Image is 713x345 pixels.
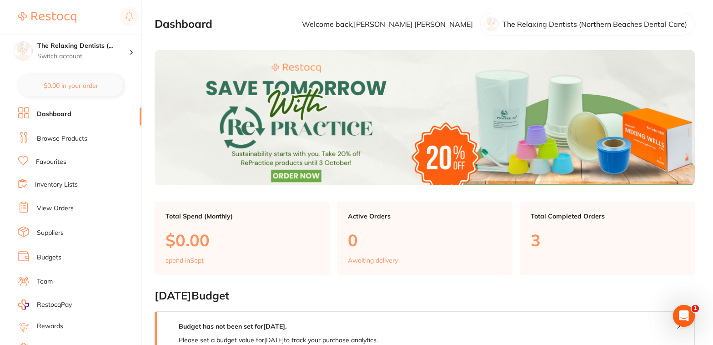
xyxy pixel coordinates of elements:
[37,300,72,309] span: RestocqPay
[18,299,29,310] img: RestocqPay
[348,231,501,249] p: 0
[37,134,87,143] a: Browse Products
[37,110,71,119] a: Dashboard
[302,20,473,28] p: Welcome back, [PERSON_NAME] [PERSON_NAME]
[37,277,53,286] a: Team
[348,257,398,264] p: Awaiting delivery
[18,12,76,23] img: Restocq Logo
[37,204,74,213] a: View Orders
[37,253,61,262] a: Budgets
[179,336,378,344] p: Please set a budget value for [DATE] to track your purchase analytics.
[37,322,63,331] a: Rewards
[166,257,204,264] p: spend in Sept
[18,299,72,310] a: RestocqPay
[155,18,212,30] h2: Dashboard
[179,322,286,330] strong: Budget has not been set for [DATE] .
[520,202,695,275] a: Total Completed Orders3
[18,7,76,28] a: Restocq Logo
[35,180,78,189] a: Inventory Lists
[18,75,123,96] button: $0.00 in your order
[166,213,319,220] p: Total Spend (Monthly)
[348,213,501,220] p: Active Orders
[673,305,695,327] iframe: Intercom live chat
[37,52,129,61] p: Switch account
[155,289,695,302] h2: [DATE] Budget
[37,41,129,51] h4: The Relaxing Dentists (Northern Beaches Dental Care)
[14,42,32,60] img: The Relaxing Dentists (Northern Beaches Dental Care)
[337,202,512,275] a: Active Orders0Awaiting delivery
[155,50,695,185] img: Dashboard
[37,228,64,238] a: Suppliers
[692,305,699,312] span: 1
[155,202,330,275] a: Total Spend (Monthly)$0.00spend inSept
[166,231,319,249] p: $0.00
[502,20,687,28] p: The Relaxing Dentists (Northern Beaches Dental Care)
[531,213,684,220] p: Total Completed Orders
[36,157,66,167] a: Favourites
[531,231,684,249] p: 3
